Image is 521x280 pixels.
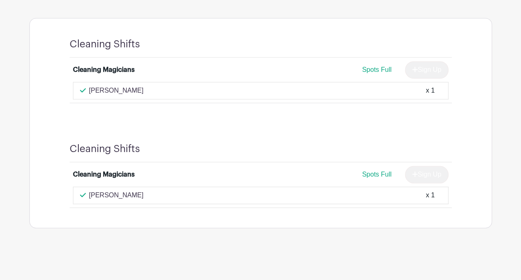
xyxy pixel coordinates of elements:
[73,169,135,179] div: Cleaning Magicians
[89,86,144,96] p: [PERSON_NAME]
[70,38,140,50] h4: Cleaning Shifts
[89,190,144,200] p: [PERSON_NAME]
[362,66,391,73] span: Spots Full
[73,65,135,75] div: Cleaning Magicians
[362,171,391,178] span: Spots Full
[426,86,434,96] div: x 1
[70,143,140,155] h4: Cleaning Shifts
[426,190,434,200] div: x 1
